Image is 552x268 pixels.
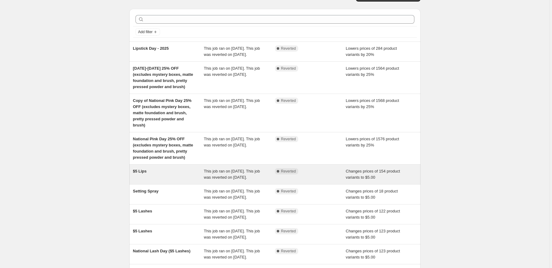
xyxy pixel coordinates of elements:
[204,66,260,77] span: This job ran on [DATE]. This job was reverted on [DATE].
[135,28,160,36] button: Add filter
[133,189,159,193] span: Setting Spray
[281,169,296,174] span: Reverted
[133,98,192,127] span: Copy of National Pink Day 25% OFF (excludes mystery boxes, matte foundation and brush, pretty pre...
[133,66,193,89] span: [DATE]-[DATE] 25% OFF (excludes mystery boxes, matte foundation and brush, pretty pressed powder ...
[204,98,260,109] span: This job ran on [DATE]. This job was reverted on [DATE].
[133,137,193,160] span: National Pink Day 25% OFF (excludes mystery boxes, matte foundation and brush, pretty pressed pow...
[133,46,169,51] span: Lipstick Day - 2025
[204,46,260,57] span: This job ran on [DATE]. This job was reverted on [DATE].
[204,229,260,239] span: This job ran on [DATE]. This job was reverted on [DATE].
[204,169,260,180] span: This job ran on [DATE]. This job was reverted on [DATE].
[346,209,400,219] span: Changes prices of 122 product variants to $5.00
[281,229,296,234] span: Reverted
[346,137,399,147] span: Lowers prices of 1576 product variants by 25%
[346,46,397,57] span: Lowers prices of 284 product variants by 20%
[281,249,296,254] span: Reverted
[281,137,296,142] span: Reverted
[133,229,152,233] span: $5 Lashes
[346,169,400,180] span: Changes prices of 154 product variants to $5.00
[204,137,260,147] span: This job ran on [DATE]. This job was reverted on [DATE].
[346,189,398,200] span: Changes prices of 18 product variants to $5.00
[204,189,260,200] span: This job ran on [DATE]. This job was reverted on [DATE].
[133,169,147,173] span: $5 Lips
[138,29,153,34] span: Add filter
[133,249,191,253] span: National Lash Day ($5 Lashes)
[281,66,296,71] span: Reverted
[346,249,400,259] span: Changes prices of 123 product variants to $5.00
[346,98,399,109] span: Lowers prices of 1568 product variants by 25%
[281,189,296,194] span: Reverted
[204,249,260,259] span: This job ran on [DATE]. This job was reverted on [DATE].
[204,209,260,219] span: This job ran on [DATE]. This job was reverted on [DATE].
[346,229,400,239] span: Changes prices of 123 product variants to $5.00
[133,209,152,213] span: $5 Lashes
[281,98,296,103] span: Reverted
[346,66,399,77] span: Lowers prices of 1564 product variants by 25%
[281,46,296,51] span: Reverted
[281,209,296,214] span: Reverted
